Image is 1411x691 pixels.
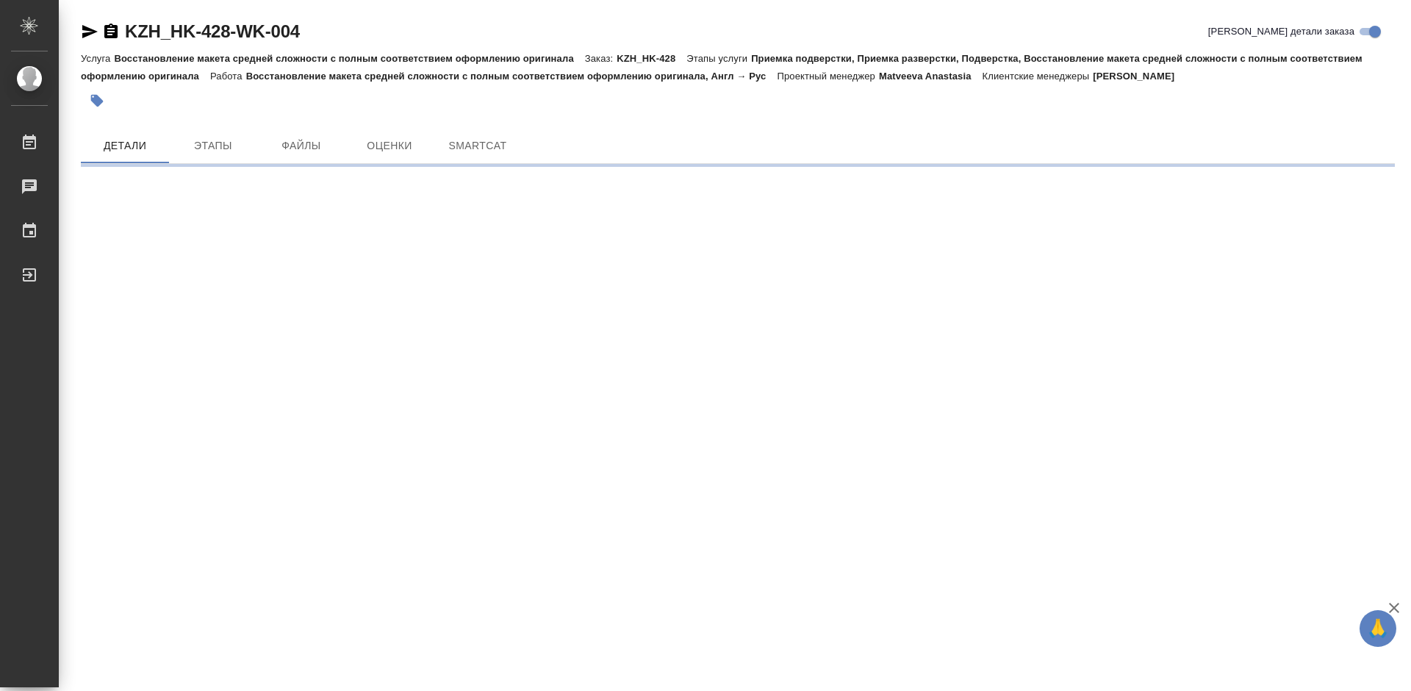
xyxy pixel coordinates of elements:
span: Файлы [266,137,337,155]
p: Восстановление макета средней сложности с полным соответствием оформлению оригинала, Англ → Рус [246,71,778,82]
span: Этапы [178,137,248,155]
p: Работа [210,71,246,82]
button: Скопировать ссылку [102,23,120,40]
a: KZH_HK-428-WK-004 [125,21,300,41]
button: Скопировать ссылку для ЯМессенджера [81,23,98,40]
button: Добавить тэг [81,85,113,117]
button: 🙏 [1360,610,1396,647]
span: 🙏 [1365,613,1390,644]
p: Восстановление макета средней сложности с полным соответствием оформлению оригинала [114,53,584,64]
span: [PERSON_NAME] детали заказа [1208,24,1354,39]
p: Клиентские менеджеры [983,71,1094,82]
p: Этапы услуги [686,53,751,64]
span: SmartCat [442,137,513,155]
p: Заказ: [585,53,617,64]
p: Matveeva Anastasia [879,71,983,82]
p: [PERSON_NAME] [1093,71,1185,82]
p: Проектный менеджер [777,71,878,82]
p: Услуга [81,53,114,64]
span: Детали [90,137,160,155]
span: Оценки [354,137,425,155]
p: KZH_HK-428 [617,53,686,64]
